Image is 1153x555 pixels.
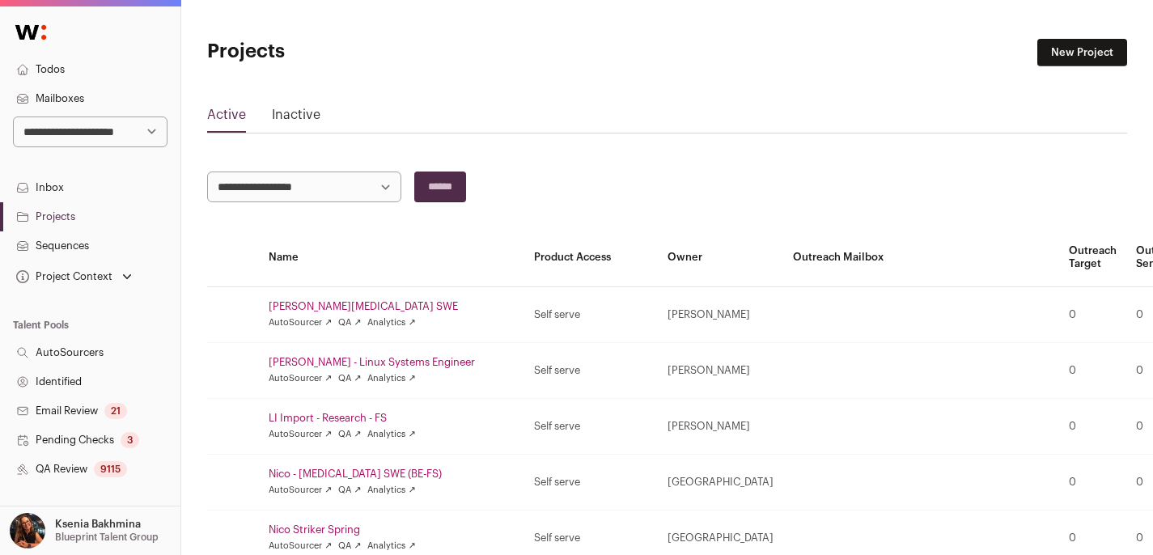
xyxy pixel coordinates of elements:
[269,372,332,385] a: AutoSourcer ↗
[269,484,332,497] a: AutoSourcer ↗
[1059,399,1126,455] td: 0
[534,476,648,489] div: Self serve
[1037,39,1127,66] a: New Project
[10,513,45,549] img: 13968079-medium_jpg
[338,484,361,497] a: QA ↗
[658,343,783,399] td: [PERSON_NAME]
[55,531,159,544] p: Blueprint Talent Group
[269,300,515,313] a: [PERSON_NAME][MEDICAL_DATA] SWE
[121,432,139,448] div: 3
[338,540,361,553] a: QA ↗
[783,228,1059,287] th: Outreach Mailbox
[367,484,415,497] a: Analytics ↗
[55,518,141,531] p: Ksenia Bakhmina
[658,287,783,343] td: [PERSON_NAME]
[269,523,515,536] a: Nico Striker Spring
[658,399,783,455] td: [PERSON_NAME]
[13,265,135,288] button: Open dropdown
[207,39,514,65] h1: Projects
[269,412,515,425] a: LI Import - Research - FS
[6,513,162,549] button: Open dropdown
[104,403,127,419] div: 21
[658,455,783,511] td: [GEOGRAPHIC_DATA]
[269,316,332,329] a: AutoSourcer ↗
[269,356,515,369] a: [PERSON_NAME] - Linux Systems Engineer
[534,420,648,433] div: Self serve
[269,428,332,441] a: AutoSourcer ↗
[338,428,361,441] a: QA ↗
[534,532,648,544] div: Self serve
[94,461,127,477] div: 9115
[367,316,415,329] a: Analytics ↗
[269,540,332,553] a: AutoSourcer ↗
[207,105,246,131] a: Active
[524,228,658,287] th: Product Access
[658,228,783,287] th: Owner
[367,540,415,553] a: Analytics ↗
[338,316,361,329] a: QA ↗
[367,428,415,441] a: Analytics ↗
[1059,455,1126,511] td: 0
[269,468,515,481] a: Nico - [MEDICAL_DATA] SWE (BE-FS)
[13,270,112,283] div: Project Context
[1059,228,1126,287] th: Outreach Target
[367,372,415,385] a: Analytics ↗
[6,16,55,49] img: Wellfound
[534,308,648,321] div: Self serve
[272,105,320,131] a: Inactive
[1059,287,1126,343] td: 0
[259,228,524,287] th: Name
[534,364,648,377] div: Self serve
[338,372,361,385] a: QA ↗
[1059,343,1126,399] td: 0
